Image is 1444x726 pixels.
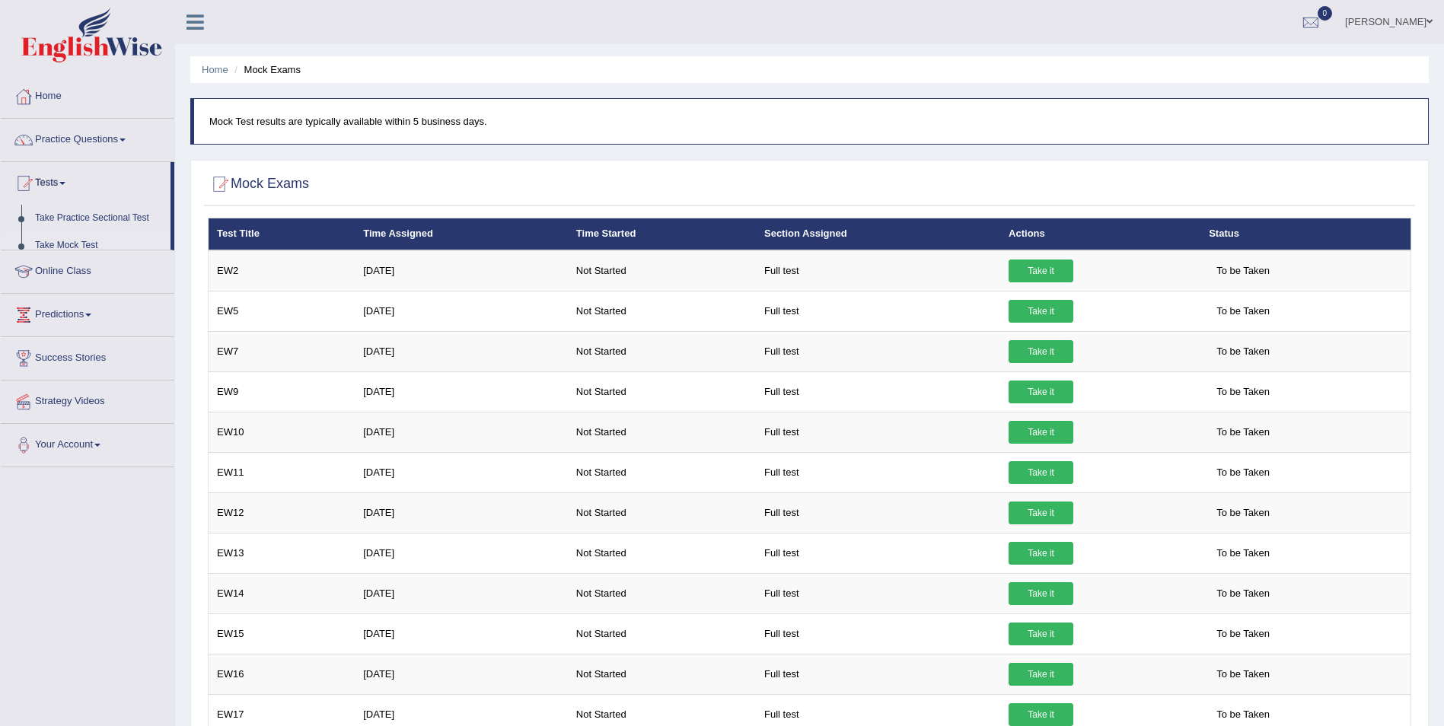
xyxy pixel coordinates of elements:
[1009,582,1073,605] a: Take it
[1,250,174,288] a: Online Class
[568,218,756,250] th: Time Started
[209,331,355,371] td: EW7
[568,613,756,654] td: Not Started
[231,62,301,77] li: Mock Exams
[28,205,171,232] a: Take Practice Sectional Test
[756,218,1000,250] th: Section Assigned
[568,573,756,613] td: Not Started
[355,654,568,694] td: [DATE]
[209,412,355,452] td: EW10
[202,64,228,75] a: Home
[1009,381,1073,403] a: Take it
[355,371,568,412] td: [DATE]
[1209,582,1277,605] span: To be Taken
[756,573,1000,613] td: Full test
[1209,623,1277,645] span: To be Taken
[568,533,756,573] td: Not Started
[1209,703,1277,726] span: To be Taken
[355,452,568,492] td: [DATE]
[355,533,568,573] td: [DATE]
[1209,381,1277,403] span: To be Taken
[1209,663,1277,686] span: To be Taken
[1009,623,1073,645] a: Take it
[355,412,568,452] td: [DATE]
[568,371,756,412] td: Not Started
[568,452,756,492] td: Not Started
[756,533,1000,573] td: Full test
[568,654,756,694] td: Not Started
[756,291,1000,331] td: Full test
[1,337,174,375] a: Success Stories
[568,331,756,371] td: Not Started
[28,232,171,260] a: Take Mock Test
[568,250,756,291] td: Not Started
[1,381,174,419] a: Strategy Videos
[355,291,568,331] td: [DATE]
[355,613,568,654] td: [DATE]
[355,573,568,613] td: [DATE]
[568,492,756,533] td: Not Started
[209,218,355,250] th: Test Title
[756,331,1000,371] td: Full test
[1009,663,1073,686] a: Take it
[756,654,1000,694] td: Full test
[1009,421,1073,444] a: Take it
[756,412,1000,452] td: Full test
[1009,300,1073,323] a: Take it
[1009,703,1073,726] a: Take it
[1009,340,1073,363] a: Take it
[1,75,174,113] a: Home
[756,492,1000,533] td: Full test
[1209,421,1277,444] span: To be Taken
[1209,542,1277,565] span: To be Taken
[1209,461,1277,484] span: To be Taken
[355,331,568,371] td: [DATE]
[355,492,568,533] td: [DATE]
[1009,502,1073,524] a: Take it
[1000,218,1200,250] th: Actions
[1009,542,1073,565] a: Take it
[756,250,1000,291] td: Full test
[209,371,355,412] td: EW9
[1,162,171,200] a: Tests
[1009,461,1073,484] a: Take it
[209,654,355,694] td: EW16
[209,114,1413,129] p: Mock Test results are typically available within 5 business days.
[756,613,1000,654] td: Full test
[1,119,174,157] a: Practice Questions
[1009,260,1073,282] a: Take it
[1209,260,1277,282] span: To be Taken
[1,424,174,462] a: Your Account
[209,613,355,654] td: EW15
[1200,218,1411,250] th: Status
[209,492,355,533] td: EW12
[208,173,309,196] h2: Mock Exams
[209,533,355,573] td: EW13
[568,412,756,452] td: Not Started
[355,218,568,250] th: Time Assigned
[1209,340,1277,363] span: To be Taken
[209,291,355,331] td: EW5
[568,291,756,331] td: Not Started
[1,294,174,332] a: Predictions
[1318,6,1333,21] span: 0
[756,371,1000,412] td: Full test
[209,250,355,291] td: EW2
[1209,300,1277,323] span: To be Taken
[209,452,355,492] td: EW11
[1209,502,1277,524] span: To be Taken
[209,573,355,613] td: EW14
[355,250,568,291] td: [DATE]
[756,452,1000,492] td: Full test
